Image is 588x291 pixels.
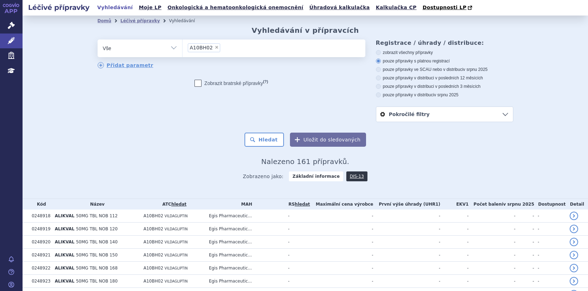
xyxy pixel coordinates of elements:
[243,171,284,181] span: Zobrazeno jako:
[376,84,513,89] label: pouze přípravky v distribuci v posledních 3 měsících
[28,249,51,262] td: 0248921
[376,92,513,98] label: pouze přípravky v distribuci
[55,213,74,218] span: ALIKVAL
[28,275,51,288] td: 0248923
[346,171,367,181] a: DIS-13
[422,5,466,10] span: Dostupnosti LP
[373,249,440,262] td: -
[420,3,476,13] a: Dostupnosti LP
[140,199,205,210] th: ATC
[285,223,310,236] td: -
[373,275,440,288] td: -
[310,199,373,210] th: Maximální cena výrobce
[310,249,373,262] td: -
[310,210,373,223] td: -
[374,3,419,12] a: Kalkulačka CP
[285,199,310,210] th: RS
[165,253,188,257] span: VILDAGLIPTIN
[28,236,51,249] td: 0248920
[190,45,213,50] span: A10BH02
[515,275,534,288] td: -
[373,210,440,223] td: -
[165,227,188,231] span: VILDAGLIPTIN
[570,212,578,220] a: detail
[295,202,310,207] a: hledat
[376,58,513,64] label: pouze přípravky s platnou registrací
[534,199,566,210] th: Dostupnost
[285,236,310,249] td: -
[310,275,373,288] td: -
[503,202,534,207] span: v srpnu 2025
[515,210,534,223] td: -
[165,3,305,12] a: Onkologická a hematoonkologická onemocnění
[285,275,310,288] td: -
[534,275,566,288] td: -
[440,199,469,210] th: EKV1
[534,262,566,275] td: -
[434,92,458,97] span: v srpnu 2025
[55,253,74,257] span: ALIKVAL
[205,249,285,262] td: Egis Pharmaceutic...
[194,80,268,87] label: Zobrazit bratrské přípravky
[463,67,488,72] span: v srpnu 2025
[222,43,226,52] input: A10BH02
[98,18,111,23] a: Domů
[440,262,469,275] td: -
[469,236,515,249] td: -
[469,199,534,210] th: Počet balení
[98,62,154,68] a: Přidat parametr
[469,249,515,262] td: -
[205,236,285,249] td: Egis Pharmaceutic...
[28,262,51,275] td: 0248922
[263,79,268,84] abbr: (?)
[28,210,51,223] td: 0248918
[215,45,219,49] span: ×
[307,3,372,12] a: Úhradová kalkulačka
[440,223,469,236] td: -
[95,3,135,12] a: Vyhledávání
[469,275,515,288] td: -
[143,213,163,218] span: A10BH02
[252,26,359,35] h2: Vyhledávání v přípravcích
[165,240,188,244] span: VILDAGLIPTIN
[440,275,469,288] td: -
[515,223,534,236] td: -
[285,210,310,223] td: -
[285,249,310,262] td: -
[28,223,51,236] td: 0248919
[373,236,440,249] td: -
[570,251,578,259] a: detail
[290,133,366,147] button: Uložit do sledovaných
[373,223,440,236] td: -
[373,199,440,210] th: První výše úhrady (UHR1)
[515,262,534,275] td: -
[376,67,513,72] label: pouze přípravky ve SCAU nebo v distribuci
[515,236,534,249] td: -
[76,253,118,257] span: 50MG TBL NOB 150
[137,3,163,12] a: Moje LP
[310,223,373,236] td: -
[143,266,163,271] span: A10BH02
[285,262,310,275] td: -
[55,279,74,284] span: ALIKVAL
[165,214,188,218] span: VILDAGLIPTIN
[245,133,284,147] button: Hledat
[376,50,513,55] label: zobrazit všechny přípravky
[440,249,469,262] td: -
[570,238,578,246] a: detail
[310,236,373,249] td: -
[373,262,440,275] td: -
[376,75,513,81] label: pouze přípravky v distribuci v posledních 12 měsících
[55,240,74,244] span: ALIKVAL
[76,266,118,271] span: 50MG TBL NOB 168
[76,279,118,284] span: 50MG TBL NOB 180
[76,226,118,231] span: 50MG TBL NOB 120
[534,210,566,223] td: -
[570,277,578,285] a: detail
[169,16,204,26] li: Vyhledávání
[469,223,515,236] td: -
[165,266,188,270] span: VILDAGLIPTIN
[469,262,515,275] td: -
[55,266,74,271] span: ALIKVAL
[205,275,285,288] td: Egis Pharmaceutic...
